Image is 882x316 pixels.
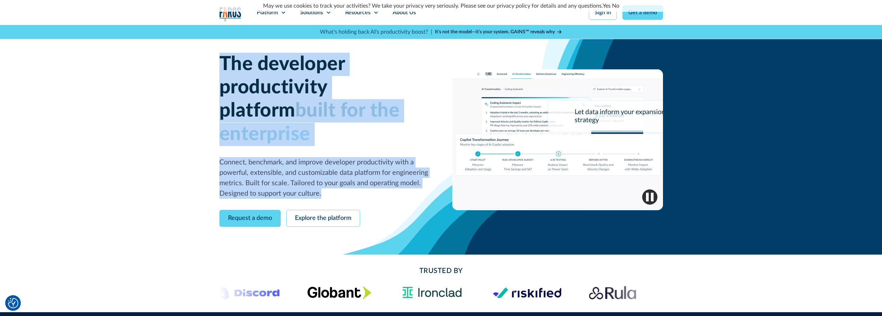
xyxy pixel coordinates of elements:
[399,284,465,301] img: Ironclad Logo
[622,5,663,20] a: Get a demo
[219,101,400,144] span: built for the enterprise
[219,7,242,21] a: home
[612,3,619,9] a: No
[300,8,323,17] div: Solutions
[435,28,562,36] a: It’s not the model—it’s your system. GAINS™ reveals why
[307,286,372,299] img: Globant's logo
[320,28,432,36] p: What's holding back AI's productivity boost? |
[642,189,657,205] img: Pause video
[219,210,281,227] a: Request a demo
[212,285,280,300] img: Logo of the communication platform Discord.
[493,287,561,298] img: Logo of the risk management platform Riskified.
[275,266,608,276] h2: Trusted By
[8,298,18,308] img: Revisit consent button
[219,53,430,146] h1: The developer productivity platform
[435,29,555,34] strong: It’s not the model—it’s your system. GAINS™ reveals why
[603,3,611,9] a: Yes
[286,210,360,227] a: Explore the platform
[345,8,370,17] div: Resources
[219,157,430,199] p: Connect, benchmark, and improve developer productivity with a powerful, extensible, and customiza...
[8,298,18,308] button: Cookie Settings
[219,7,242,21] img: Logo of the analytics and reporting company Faros.
[589,286,636,300] img: Rula logo
[589,5,617,20] a: Sign in
[257,8,278,17] div: Platform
